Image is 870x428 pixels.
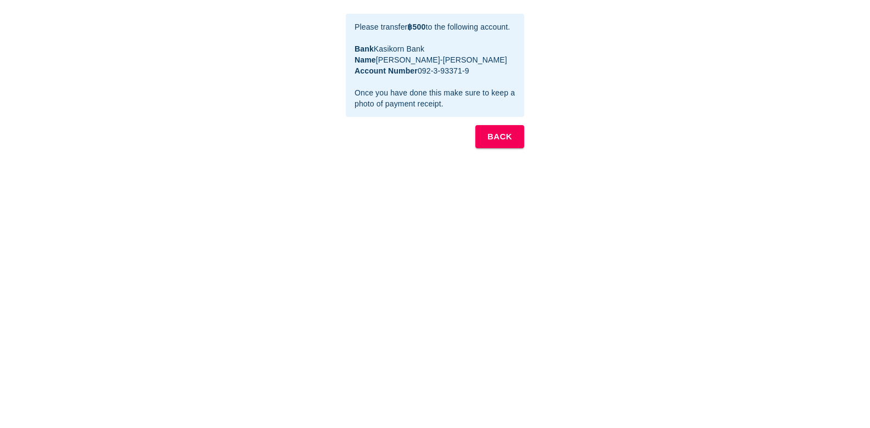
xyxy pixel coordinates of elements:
[355,55,376,64] b: Name
[355,44,374,53] b: Bank
[487,129,512,144] b: BACK
[475,125,524,148] button: BACK
[355,17,515,114] div: Please transfer to the following account. Kasikorn Bank [PERSON_NAME]-[PERSON_NAME] 092-3-93371-9...
[407,22,425,31] b: ฿500
[355,66,418,75] b: Account Number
